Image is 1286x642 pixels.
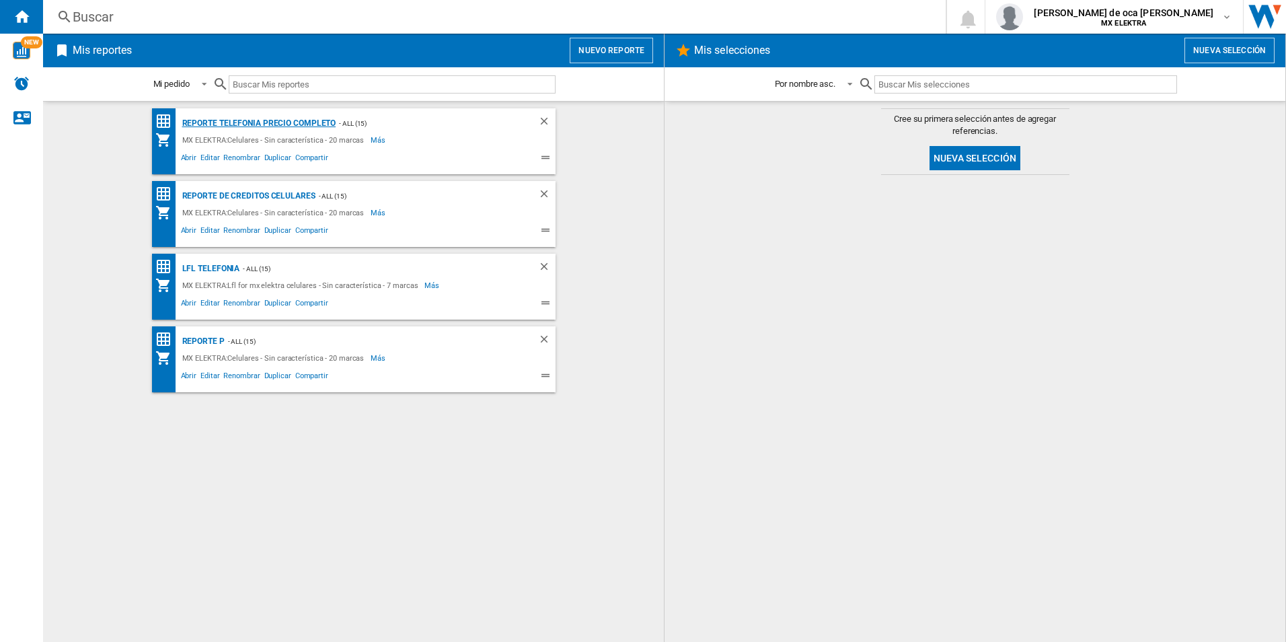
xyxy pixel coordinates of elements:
[179,297,199,313] span: Abrir
[198,369,221,386] span: Editar
[229,75,556,94] input: Buscar Mis reportes
[221,224,262,240] span: Renombrar
[179,333,225,350] div: Reporte P
[1034,6,1213,20] span: [PERSON_NAME] de oca [PERSON_NAME]
[775,79,836,89] div: Por nombre asc.
[179,151,199,168] span: Abrir
[1101,19,1146,28] b: MX ELEKTRA
[930,146,1020,170] button: Nueva selección
[179,369,199,386] span: Abrir
[293,151,330,168] span: Compartir
[179,350,371,366] div: MX ELEKTRA:Celulares - Sin característica - 20 marcas
[221,297,262,313] span: Renombrar
[153,79,190,89] div: Mi pedido
[221,151,262,168] span: Renombrar
[1184,38,1275,63] button: Nueva selección
[179,277,425,293] div: MX ELEKTRA:Lfl for mx elektra celulares - Sin característica - 7 marcas
[874,75,1176,94] input: Buscar Mis selecciones
[315,188,511,205] div: - ALL (15)
[13,42,30,59] img: wise-card.svg
[293,224,330,240] span: Compartir
[570,38,653,63] button: Nuevo reporte
[73,7,911,26] div: Buscar
[262,297,293,313] span: Duplicar
[179,188,315,205] div: Reporte de Creditos Celulares
[538,188,556,205] div: Borrar
[371,205,387,221] span: Más
[155,132,179,148] div: Mi colección
[155,277,179,293] div: Mi colección
[155,113,179,130] div: Matriz de precios
[198,224,221,240] span: Editar
[221,369,262,386] span: Renombrar
[155,350,179,366] div: Mi colección
[155,331,179,348] div: Matriz de precios
[13,75,30,92] img: alerts-logo.svg
[198,297,221,313] span: Editar
[225,333,511,350] div: - ALL (15)
[371,132,387,148] span: Más
[538,333,556,350] div: Borrar
[179,115,336,132] div: Reporte Telefonia Precio Completo
[293,297,330,313] span: Compartir
[371,350,387,366] span: Más
[155,205,179,221] div: Mi colección
[179,132,371,148] div: MX ELEKTRA:Celulares - Sin característica - 20 marcas
[293,369,330,386] span: Compartir
[336,115,510,132] div: - ALL (15)
[424,277,441,293] span: Más
[179,224,199,240] span: Abrir
[70,38,135,63] h2: Mis reportes
[881,113,1069,137] span: Cree su primera selección antes de agregar referencias.
[179,260,240,277] div: LFL Telefonia
[691,38,773,63] h2: Mis selecciones
[239,260,510,277] div: - ALL (15)
[155,186,179,203] div: Matriz de precios
[155,258,179,275] div: Matriz de precios
[538,115,556,132] div: Borrar
[996,3,1023,30] img: profile.jpg
[198,151,221,168] span: Editar
[21,36,42,48] span: NEW
[179,205,371,221] div: MX ELEKTRA:Celulares - Sin característica - 20 marcas
[538,260,556,277] div: Borrar
[262,369,293,386] span: Duplicar
[262,224,293,240] span: Duplicar
[262,151,293,168] span: Duplicar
